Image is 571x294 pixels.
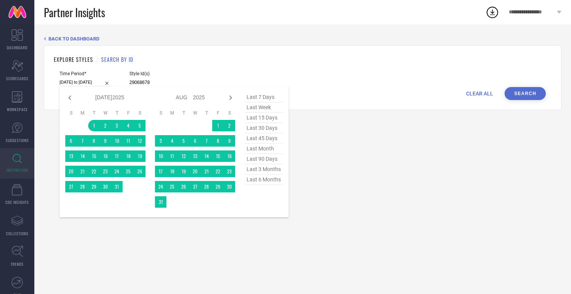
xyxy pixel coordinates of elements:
[189,181,201,192] td: Wed Aug 27 2025
[134,135,145,147] td: Sat Jul 12 2025
[245,92,283,102] span: last 7 days
[245,174,283,185] span: last 6 months
[44,5,105,20] span: Partner Insights
[134,150,145,162] td: Sat Jul 19 2025
[100,166,111,177] td: Wed Jul 23 2025
[77,150,88,162] td: Mon Jul 14 2025
[224,150,235,162] td: Sat Aug 16 2025
[123,120,134,131] td: Fri Jul 04 2025
[60,78,112,86] input: Select time period
[189,150,201,162] td: Wed Aug 13 2025
[6,76,29,81] span: SCORECARDS
[166,135,178,147] td: Mon Aug 04 2025
[60,71,112,76] span: Time Period*
[189,166,201,177] td: Wed Aug 20 2025
[129,71,240,76] span: Style Id(s)
[166,166,178,177] td: Mon Aug 18 2025
[100,135,111,147] td: Wed Jul 09 2025
[155,181,166,192] td: Sun Aug 24 2025
[178,150,189,162] td: Tue Aug 12 2025
[65,181,77,192] td: Sun Jul 27 2025
[245,144,283,154] span: last month
[212,120,224,131] td: Fri Aug 01 2025
[11,261,24,267] span: TRENDS
[245,123,283,133] span: last 30 days
[245,113,283,123] span: last 15 days
[155,135,166,147] td: Sun Aug 03 2025
[65,135,77,147] td: Sun Jul 06 2025
[224,181,235,192] td: Sat Aug 30 2025
[111,150,123,162] td: Thu Jul 17 2025
[155,166,166,177] td: Sun Aug 17 2025
[100,120,111,131] td: Wed Jul 02 2025
[65,93,74,102] div: Previous month
[54,55,93,63] h1: EXPLORE STYLES
[7,45,27,50] span: DASHBOARD
[178,135,189,147] td: Tue Aug 05 2025
[65,150,77,162] td: Sun Jul 13 2025
[189,110,201,116] th: Wednesday
[134,120,145,131] td: Sat Jul 05 2025
[201,110,212,116] th: Thursday
[88,120,100,131] td: Tue Jul 01 2025
[245,133,283,144] span: last 45 days
[100,150,111,162] td: Wed Jul 16 2025
[7,107,28,112] span: WORKSPACE
[134,110,145,116] th: Saturday
[224,135,235,147] td: Sat Aug 09 2025
[201,150,212,162] td: Thu Aug 14 2025
[166,150,178,162] td: Mon Aug 11 2025
[111,110,123,116] th: Thursday
[212,135,224,147] td: Fri Aug 08 2025
[88,181,100,192] td: Tue Jul 29 2025
[166,181,178,192] td: Mon Aug 25 2025
[245,102,283,113] span: last week
[77,110,88,116] th: Monday
[77,181,88,192] td: Mon Jul 28 2025
[486,5,499,19] div: Open download list
[100,181,111,192] td: Wed Jul 30 2025
[226,93,235,102] div: Next month
[88,135,100,147] td: Tue Jul 08 2025
[224,166,235,177] td: Sat Aug 23 2025
[88,150,100,162] td: Tue Jul 15 2025
[111,135,123,147] td: Thu Jul 10 2025
[77,166,88,177] td: Mon Jul 21 2025
[155,110,166,116] th: Sunday
[212,150,224,162] td: Fri Aug 15 2025
[44,36,561,42] div: Back TO Dashboard
[6,231,29,236] span: COLLECTIONS
[123,150,134,162] td: Fri Jul 18 2025
[505,87,546,100] button: Search
[178,110,189,116] th: Tuesday
[123,135,134,147] td: Fri Jul 11 2025
[48,36,99,42] span: BACK TO DASHBOARD
[212,166,224,177] td: Fri Aug 22 2025
[5,199,29,205] span: CDC INSIGHTS
[65,166,77,177] td: Sun Jul 20 2025
[189,135,201,147] td: Wed Aug 06 2025
[123,166,134,177] td: Fri Jul 25 2025
[212,181,224,192] td: Fri Aug 29 2025
[65,110,77,116] th: Sunday
[201,135,212,147] td: Thu Aug 07 2025
[224,120,235,131] td: Sat Aug 02 2025
[166,110,178,116] th: Monday
[224,110,235,116] th: Saturday
[100,110,111,116] th: Wednesday
[111,166,123,177] td: Thu Jul 24 2025
[245,154,283,164] span: last 90 days
[111,120,123,131] td: Thu Jul 03 2025
[466,90,493,97] span: CLEAR ALL
[155,150,166,162] td: Sun Aug 10 2025
[134,166,145,177] td: Sat Jul 26 2025
[6,137,29,143] span: SUGGESTIONS
[88,166,100,177] td: Tue Jul 22 2025
[245,164,283,174] span: last 3 months
[178,181,189,192] td: Tue Aug 26 2025
[88,110,100,116] th: Tuesday
[101,55,133,63] h1: SEARCH BY ID
[201,166,212,177] td: Thu Aug 21 2025
[123,110,134,116] th: Friday
[111,181,123,192] td: Thu Jul 31 2025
